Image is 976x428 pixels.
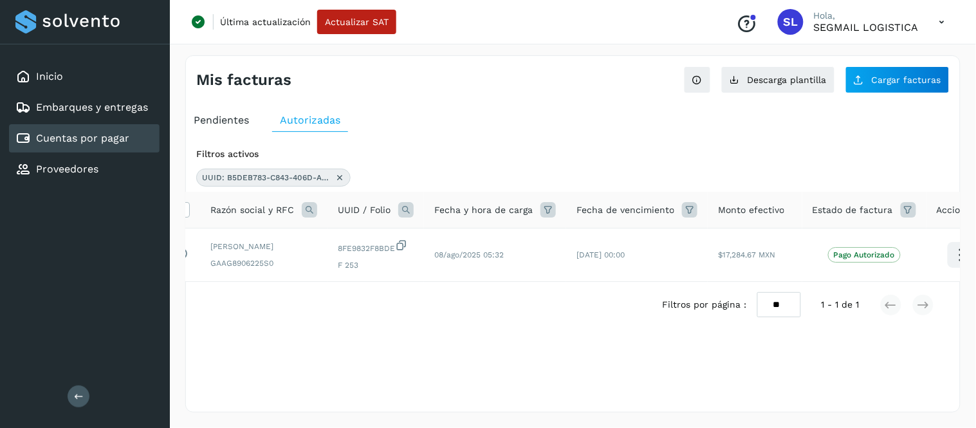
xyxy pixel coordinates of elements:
[434,250,504,259] span: 08/ago/2025 05:32
[845,66,950,93] button: Cargar facturas
[872,75,941,84] span: Cargar facturas
[834,250,895,259] p: Pago Autorizado
[822,298,860,312] span: 1 - 1 de 1
[210,241,317,252] span: [PERSON_NAME]
[36,101,148,113] a: Embarques y entregas
[721,66,835,93] button: Descarga plantilla
[196,71,291,89] h4: Mis facturas
[338,259,414,271] span: F 253
[194,114,249,126] span: Pendientes
[9,62,160,91] div: Inicio
[210,257,317,269] span: GAAG8906225S0
[9,124,160,153] div: Cuentas por pagar
[576,250,625,259] span: [DATE] 00:00
[36,163,98,175] a: Proveedores
[196,169,351,187] div: UUID: B5DEB783-C843-406D-AF55-8FE9832F8BDE
[202,172,331,183] span: UUID: B5DEB783-C843-406D-AF55-8FE9832F8BDE
[325,17,389,26] span: Actualizar SAT
[196,147,950,161] div: Filtros activos
[280,114,340,126] span: Autorizadas
[814,21,919,33] p: SEGMAIL LOGISTICA
[434,203,533,217] span: Fecha y hora de carga
[338,239,414,254] span: 8FE9832F8BDE
[9,155,160,183] div: Proveedores
[9,93,160,122] div: Embarques y entregas
[718,203,784,217] span: Monto efectivo
[718,250,775,259] span: $17,284.67 MXN
[36,132,129,144] a: Cuentas por pagar
[36,70,63,82] a: Inicio
[814,10,919,21] p: Hola,
[220,16,311,28] p: Última actualización
[576,203,674,217] span: Fecha de vencimiento
[338,203,391,217] span: UUID / Folio
[937,203,976,217] span: Acciones
[813,203,893,217] span: Estado de factura
[210,203,294,217] span: Razón social y RFC
[748,75,827,84] span: Descarga plantilla
[317,10,396,34] button: Actualizar SAT
[663,298,747,312] span: Filtros por página :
